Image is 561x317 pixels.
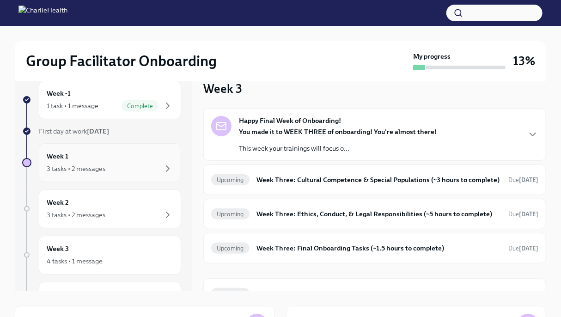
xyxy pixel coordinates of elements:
[22,236,181,274] a: Week 34 tasks • 1 message
[47,101,98,110] div: 1 task • 1 message
[508,245,538,252] span: Due
[47,290,69,300] h6: Week 4
[47,210,105,219] div: 3 tasks • 2 messages
[508,244,538,253] span: September 6th, 2025 10:00
[211,177,250,183] span: Upcoming
[508,177,538,183] span: Due
[47,151,68,161] h6: Week 1
[239,128,437,136] strong: You made it to WEEK THREE of onboarding! You're almost there!
[508,211,538,218] span: Due
[47,164,105,173] div: 3 tasks • 2 messages
[519,177,538,183] strong: [DATE]
[87,127,109,135] strong: [DATE]
[519,290,538,297] strong: [DATE]
[508,176,538,184] span: September 8th, 2025 10:00
[239,116,341,125] strong: Happy Final Week of Onboarding!
[513,53,535,69] h3: 13%
[211,241,538,256] a: UpcomingWeek Three: Final Onboarding Tasks (~1.5 hours to complete)Due[DATE]
[413,52,451,61] strong: My progress
[122,103,159,110] span: Complete
[22,80,181,119] a: Week -11 task • 1 messageComplete
[203,80,242,97] h3: Week 3
[257,209,501,219] h6: Week Three: Ethics, Conduct, & Legal Responsibilities (~5 hours to complete)
[508,210,538,219] span: September 8th, 2025 10:00
[211,207,538,221] a: UpcomingWeek Three: Ethics, Conduct, & Legal Responsibilities (~5 hours to complete)Due[DATE]
[257,175,501,185] h6: Week Three: Cultural Competence & Special Populations (~3 hours to complete)
[257,288,501,299] h6: Provide the FBI Clearance Letter for [US_STATE]
[22,127,181,136] a: First day at work[DATE]
[211,211,250,218] span: Upcoming
[47,256,103,266] div: 4 tasks • 1 message
[22,143,181,182] a: Week 13 tasks • 2 messages
[239,144,437,153] p: This week your trainings will focus o...
[508,290,538,297] span: Due
[47,197,69,207] h6: Week 2
[508,289,538,298] span: September 23rd, 2025 10:00
[211,172,538,187] a: UpcomingWeek Three: Cultural Competence & Special Populations (~3 hours to complete)Due[DATE]
[18,6,67,20] img: CharlieHealth
[26,52,217,70] h2: Group Facilitator Onboarding
[519,211,538,218] strong: [DATE]
[22,189,181,228] a: Week 23 tasks • 2 messages
[39,127,109,135] span: First day at work
[211,245,250,252] span: Upcoming
[257,243,501,253] h6: Week Three: Final Onboarding Tasks (~1.5 hours to complete)
[47,88,71,98] h6: Week -1
[47,244,69,254] h6: Week 3
[211,290,250,297] span: Upcoming
[211,286,538,301] a: UpcomingProvide the FBI Clearance Letter for [US_STATE]Due[DATE]
[519,245,538,252] strong: [DATE]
